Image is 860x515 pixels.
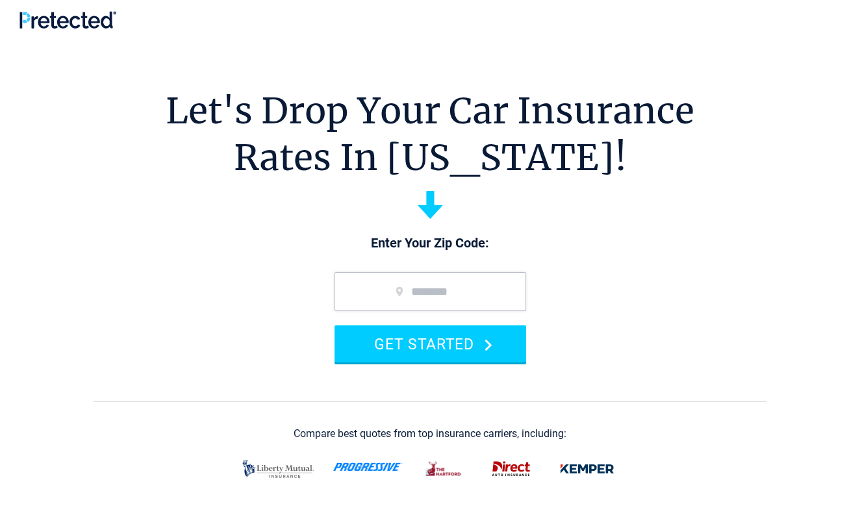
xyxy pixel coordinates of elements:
input: zip code [335,272,526,311]
img: direct [485,455,537,483]
h1: Let's Drop Your Car Insurance Rates In [US_STATE]! [166,88,694,181]
div: Compare best quotes from top insurance carriers, including: [294,428,566,440]
p: Enter Your Zip Code: [322,234,539,253]
img: progressive [333,462,403,471]
img: Pretected Logo [19,11,116,29]
img: liberty [239,453,318,484]
img: thehartford [418,455,470,483]
button: GET STARTED [335,325,526,362]
img: kemper [553,455,622,483]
